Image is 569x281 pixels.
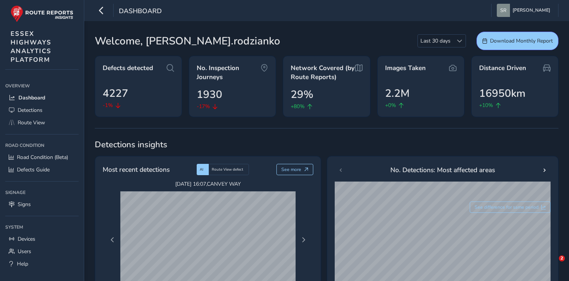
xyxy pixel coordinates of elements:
[197,87,222,102] span: 1930
[18,248,31,255] span: Users
[298,235,309,245] button: Next Page
[5,104,79,116] a: Detections
[119,6,162,17] span: Dashboard
[18,107,42,114] span: Detections
[281,166,301,173] span: See more
[5,80,79,92] div: Overview
[197,102,210,110] span: -17%
[120,180,296,188] span: [DATE] 16:07 , CANVEY WAY
[11,29,52,64] span: ESSEX HIGHWAYS ANALYTICS PLATFORM
[17,260,28,267] span: Help
[418,35,453,47] span: Last 30 days
[95,139,558,150] span: Detections insights
[5,151,79,163] a: Road Condition (Beta)
[5,258,79,270] a: Help
[479,64,526,73] span: Distance Driven
[103,165,170,174] span: Most recent detections
[291,64,355,81] span: Network Covered (by Route Reports)
[11,5,73,22] img: rr logo
[475,204,539,210] span: See difference for same period
[197,64,261,81] span: No. Inspection Journeys
[17,154,68,161] span: Road Condition (Beta)
[5,221,79,233] div: System
[276,164,314,175] button: See more
[212,167,243,172] span: Route View defect
[209,164,249,175] div: Route View defect
[17,166,50,173] span: Defects Guide
[385,101,396,109] span: +0%
[107,235,118,245] button: Previous Page
[5,116,79,129] a: Route View
[490,37,553,44] span: Download Monthly Report
[103,86,128,101] span: 4227
[95,33,280,49] span: Welcome, [PERSON_NAME].rodzianko
[200,167,203,172] span: AI
[5,163,79,176] a: Defects Guide
[5,233,79,245] a: Devices
[5,187,79,198] div: Signage
[18,235,35,243] span: Devices
[197,164,209,175] div: AI
[5,140,79,151] div: Road Condition
[103,64,153,73] span: Defects detected
[497,4,553,17] button: [PERSON_NAME]
[479,86,525,101] span: 16950km
[5,198,79,211] a: Signs
[559,255,565,261] span: 2
[497,4,510,17] img: diamond-layout
[385,86,410,101] span: 2.2M
[18,201,31,208] span: Signs
[18,94,45,101] span: Dashboard
[291,87,313,102] span: 29%
[470,202,551,213] button: See difference for same period
[103,101,113,109] span: -1%
[390,165,495,175] span: No. Detections: Most affected areas
[385,64,426,73] span: Images Taken
[291,102,305,110] span: +80%
[5,92,79,104] a: Dashboard
[479,101,493,109] span: +10%
[543,255,561,273] iframe: Intercom live chat
[5,245,79,258] a: Users
[513,4,550,17] span: [PERSON_NAME]
[476,32,558,50] button: Download Monthly Report
[18,119,45,126] span: Route View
